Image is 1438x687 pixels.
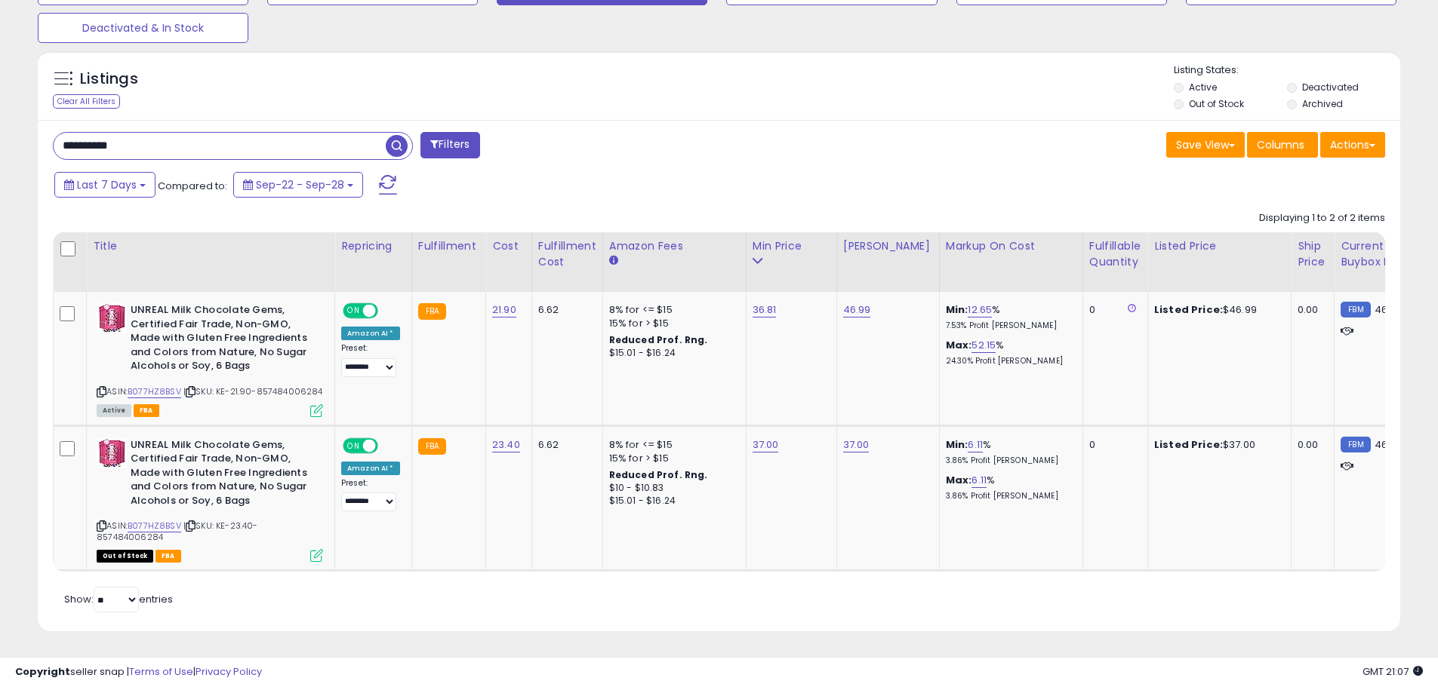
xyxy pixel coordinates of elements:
[939,232,1082,292] th: The percentage added to the cost of goods (COGS) that forms the calculator for Min & Max prices.
[1257,137,1304,152] span: Columns
[1298,303,1323,317] div: 0.00
[53,94,120,109] div: Clear All Filters
[609,303,734,317] div: 8% for <= $15
[129,664,193,679] a: Terms of Use
[97,438,323,561] div: ASIN:
[418,238,479,254] div: Fulfillment
[492,302,516,317] a: 21.90
[97,520,258,542] span: | SKU: KE-23.40-857484006284
[968,437,983,452] a: 6.11
[344,305,363,317] span: ON
[538,438,591,452] div: 6.62
[946,491,1071,501] p: 3.86% Profit [PERSON_NAME]
[128,385,181,398] a: B077HZ8BSV
[64,592,173,606] span: Show: entries
[15,665,262,679] div: seller snap | |
[341,343,400,377] div: Preset:
[843,238,933,254] div: [PERSON_NAME]
[1089,303,1136,317] div: 0
[1174,63,1400,78] p: Listing States:
[93,238,328,254] div: Title
[15,664,70,679] strong: Copyright
[420,132,479,158] button: Filters
[971,338,996,353] a: 52.15
[946,238,1076,254] div: Markup on Cost
[609,452,734,465] div: 15% for > $15
[1247,132,1318,158] button: Columns
[946,356,1071,367] p: 24.30% Profit [PERSON_NAME]
[376,305,400,317] span: OFF
[341,327,400,340] div: Amazon AI *
[97,438,127,468] img: 41CL-YPDWgL._SL40_.jpg
[183,385,323,397] span: | SKU: KE-21.90-857484006284
[946,473,972,487] b: Max:
[609,438,734,452] div: 8% for <= $15
[946,455,1071,466] p: 3.86% Profit [PERSON_NAME]
[1154,437,1223,452] b: Listed Price:
[1166,132,1245,158] button: Save View
[1363,664,1423,679] span: 2025-10-6 21:07 GMT
[609,238,740,254] div: Amazon Fees
[418,303,446,320] small: FBA
[971,473,987,488] a: 6.11
[97,550,153,563] span: All listings that are currently out of stock and unavailable for purchase on Amazon
[1154,302,1223,317] b: Listed Price:
[1341,437,1370,452] small: FBM
[538,238,596,270] div: Fulfillment Cost
[609,468,708,481] b: Reduced Prof. Rng.
[1189,97,1244,110] label: Out of Stock
[946,438,1071,466] div: %
[158,179,227,193] span: Compared to:
[946,302,968,317] b: Min:
[233,172,363,198] button: Sep-22 - Sep-28
[128,520,181,532] a: B077HZ8BSV
[1154,438,1279,452] div: $37.00
[609,347,734,360] div: $15.01 - $16.24
[968,302,992,317] a: 12.65
[97,303,127,333] img: 41CL-YPDWgL._SL40_.jpg
[341,478,400,512] div: Preset:
[753,437,779,452] a: 37.00
[1302,81,1359,94] label: Deactivated
[156,550,181,563] span: FBA
[1375,302,1400,317] span: 46.12
[344,439,363,452] span: ON
[376,439,400,452] span: OFF
[1089,438,1136,452] div: 0
[946,474,1071,501] div: %
[256,177,344,192] span: Sep-22 - Sep-28
[1189,81,1217,94] label: Active
[609,317,734,330] div: 15% for > $15
[1298,438,1323,452] div: 0.00
[341,238,405,254] div: Repricing
[196,664,262,679] a: Privacy Policy
[753,302,777,317] a: 36.81
[946,339,1071,367] div: %
[131,303,314,377] b: UNREAL Milk Chocolate Gems, Certified Fair Trade, Non-GMO, Made with Gluten Free Ingredients and ...
[77,177,137,192] span: Last 7 Days
[1341,302,1370,317] small: FBM
[1089,238,1141,270] div: Fulfillable Quantity
[97,404,131,417] span: All listings currently available for purchase on Amazon
[38,13,248,43] button: Deactivated & In Stock
[1375,437,1400,452] span: 46.12
[1302,97,1343,110] label: Archived
[538,303,591,317] div: 6.62
[843,437,870,452] a: 37.00
[609,254,618,268] small: Amazon Fees.
[54,172,156,198] button: Last 7 Days
[1154,238,1285,254] div: Listed Price
[946,303,1071,331] div: %
[492,437,520,452] a: 23.40
[609,333,708,346] b: Reduced Prof. Rng.
[131,438,314,512] b: UNREAL Milk Chocolate Gems, Certified Fair Trade, Non-GMO, Made with Gluten Free Ingredients and ...
[134,404,159,417] span: FBA
[80,69,138,90] h5: Listings
[492,238,525,254] div: Cost
[1298,238,1328,270] div: Ship Price
[843,302,871,317] a: 46.99
[946,338,972,352] b: Max:
[1259,211,1385,225] div: Displaying 1 to 2 of 2 items
[946,320,1071,331] p: 7.53% Profit [PERSON_NAME]
[418,438,446,455] small: FBA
